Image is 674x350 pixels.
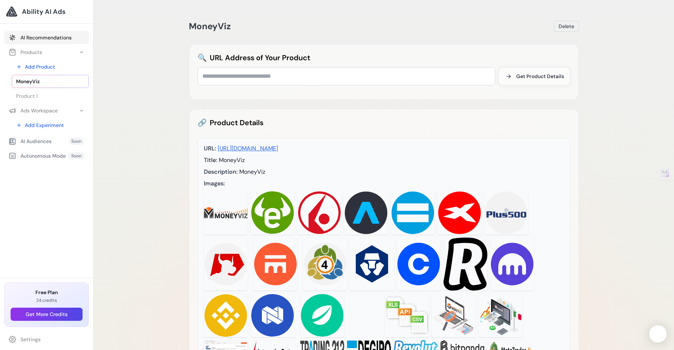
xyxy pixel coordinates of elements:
img: Parsed image [438,191,481,235]
button: Get Product Details [498,67,570,85]
span: Get Product Details [516,73,564,80]
span: Delete [559,23,574,30]
button: Ads Workspace [4,104,89,117]
span: Product 1 [16,92,38,100]
div: Products [9,49,42,56]
div: Autonomous Mode [9,152,66,159]
span: Ability AI Ads [22,7,65,17]
span: Soon [68,152,84,159]
div: Ads Workspace [9,107,58,114]
img: Parsed image [204,284,248,337]
img: Parsed image [297,191,341,235]
span: URL: [204,145,216,152]
h2: URL Address of Your Product [198,53,570,63]
span: 🔍 [198,53,207,63]
h3: Free Plan [11,289,83,296]
img: Parsed image [344,191,388,235]
img: Parsed image [484,238,528,281]
img: Parsed image [438,284,481,337]
img: Parsed image [204,238,248,281]
span: Description: [204,168,238,176]
button: Products [4,46,89,59]
a: AI Recommendations [4,31,89,44]
span: MoneyViz [239,168,265,176]
button: Get More Credits [11,308,83,321]
p: 24 credits [11,297,83,303]
img: Parsed image [484,191,528,235]
img: Parsed image [344,238,388,281]
span: 🔗 [198,118,207,128]
a: Ability AI Ads [6,6,87,18]
img: Parsed image [251,191,294,235]
a: Add Experiment [12,119,89,132]
img: Parsed image [251,284,294,337]
img: Parsed image [438,238,481,281]
img: Parsed image [391,238,435,281]
div: Open Intercom Messenger [649,325,667,343]
img: Parsed image [251,238,294,281]
div: AI Audiences [9,138,52,145]
a: Settings [4,333,89,346]
button: Delete [554,21,579,32]
a: Add Product [12,60,89,73]
img: Parsed image [391,191,435,235]
span: MoneyViz [16,78,40,85]
img: Parsed image [344,284,388,337]
span: Title: [204,156,217,164]
span: Soon [68,138,84,145]
img: Parsed image [297,284,341,337]
img: Parsed image [204,191,248,235]
img: Parsed image [484,284,528,337]
a: MoneyViz [12,75,89,88]
span: Images: [204,180,225,187]
img: Parsed image [391,284,435,337]
span: MoneyViz [219,156,245,164]
img: Parsed image [297,238,341,281]
span: MoneyViz [189,20,231,32]
a: Product 1 [12,89,89,103]
a: [URL][DOMAIN_NAME] [218,145,278,152]
h2: Product Details [198,118,570,128]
